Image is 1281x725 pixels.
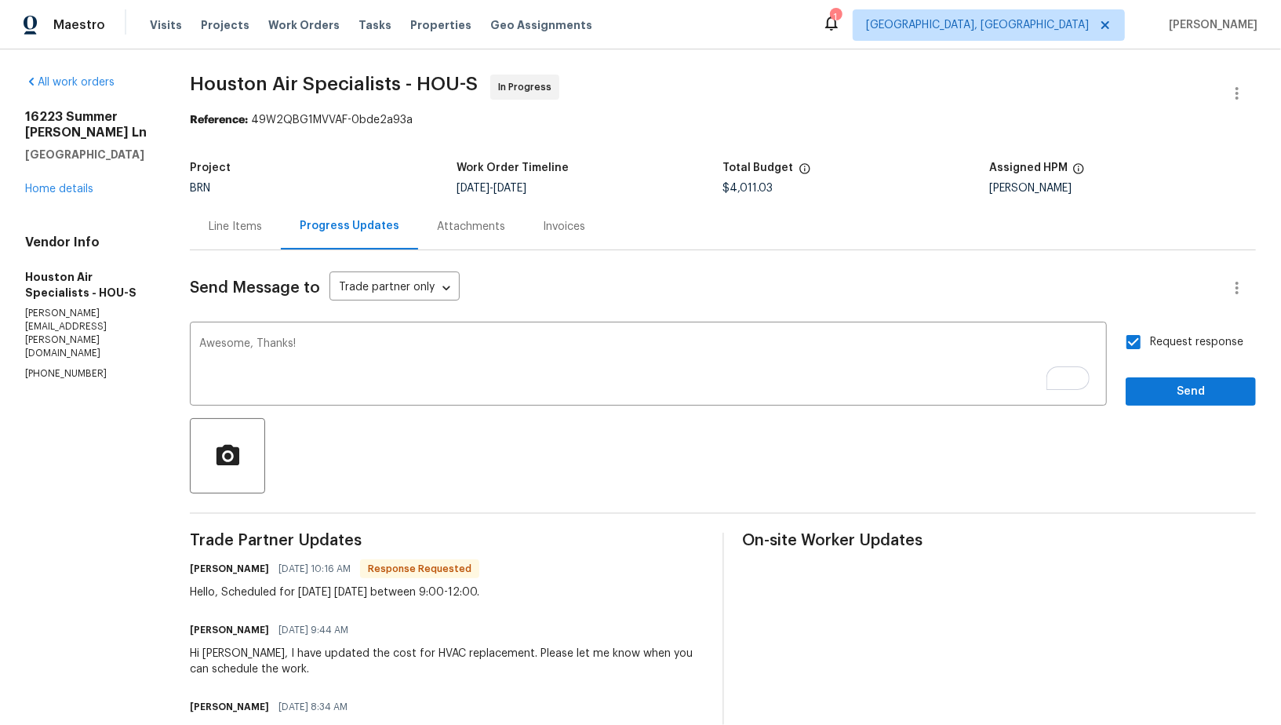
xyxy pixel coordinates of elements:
span: Projects [201,17,249,33]
div: 49W2QBG1MVVAF-0bde2a93a [190,112,1256,128]
span: Response Requested [362,561,478,577]
button: Send [1126,377,1256,406]
p: [PERSON_NAME][EMAIL_ADDRESS][PERSON_NAME][DOMAIN_NAME] [25,307,152,361]
div: [PERSON_NAME] [989,183,1256,194]
span: Trade Partner Updates [190,533,703,548]
span: On-site Worker Updates [743,533,1256,548]
span: [GEOGRAPHIC_DATA], [GEOGRAPHIC_DATA] [866,17,1089,33]
span: $4,011.03 [723,183,773,194]
span: Send Message to [190,280,320,296]
span: Tasks [358,20,391,31]
span: In Progress [498,79,558,95]
h5: Work Order Timeline [457,162,569,173]
span: Request response [1150,334,1243,351]
span: [DATE] [493,183,526,194]
span: [DATE] 8:34 AM [278,699,348,715]
h6: [PERSON_NAME] [190,622,269,638]
span: [PERSON_NAME] [1163,17,1257,33]
h6: [PERSON_NAME] [190,699,269,715]
div: Trade partner only [329,275,460,301]
textarea: To enrich screen reader interactions, please activate Accessibility in Grammarly extension settings [199,338,1097,393]
div: Progress Updates [300,218,399,234]
p: [PHONE_NUMBER] [25,367,152,381]
span: Maestro [53,17,105,33]
span: - [457,183,526,194]
h5: [GEOGRAPHIC_DATA] [25,147,152,162]
h5: Houston Air Specialists - HOU-S [25,269,152,301]
a: All work orders [25,77,115,88]
h6: [PERSON_NAME] [190,561,269,577]
a: Home details [25,184,93,195]
span: Properties [410,17,471,33]
div: Attachments [437,219,505,235]
div: Hello, Scheduled for [DATE] [DATE] between 9:00-12:00. [190,585,479,600]
h5: Total Budget [723,162,794,173]
span: The total cost of line items that have been proposed by Opendoor. This sum includes line items th... [799,162,811,183]
div: Hi [PERSON_NAME], I have updated the cost for HVAC replacement. Please let me know when you can s... [190,646,703,677]
span: Visits [150,17,182,33]
span: Work Orders [268,17,340,33]
span: Geo Assignments [490,17,592,33]
span: The hpm assigned to this work order. [1072,162,1085,183]
b: Reference: [190,115,248,126]
span: [DATE] [457,183,489,194]
div: Line Items [209,219,262,235]
span: [DATE] 10:16 AM [278,561,351,577]
span: BRN [190,183,210,194]
span: Houston Air Specialists - HOU-S [190,75,478,93]
h2: 16223 Summer [PERSON_NAME] Ln [25,109,152,140]
h5: Project [190,162,231,173]
h4: Vendor Info [25,235,152,250]
div: Invoices [543,219,585,235]
div: 1 [830,9,841,25]
span: [DATE] 9:44 AM [278,622,348,638]
h5: Assigned HPM [989,162,1068,173]
span: Send [1138,382,1243,402]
